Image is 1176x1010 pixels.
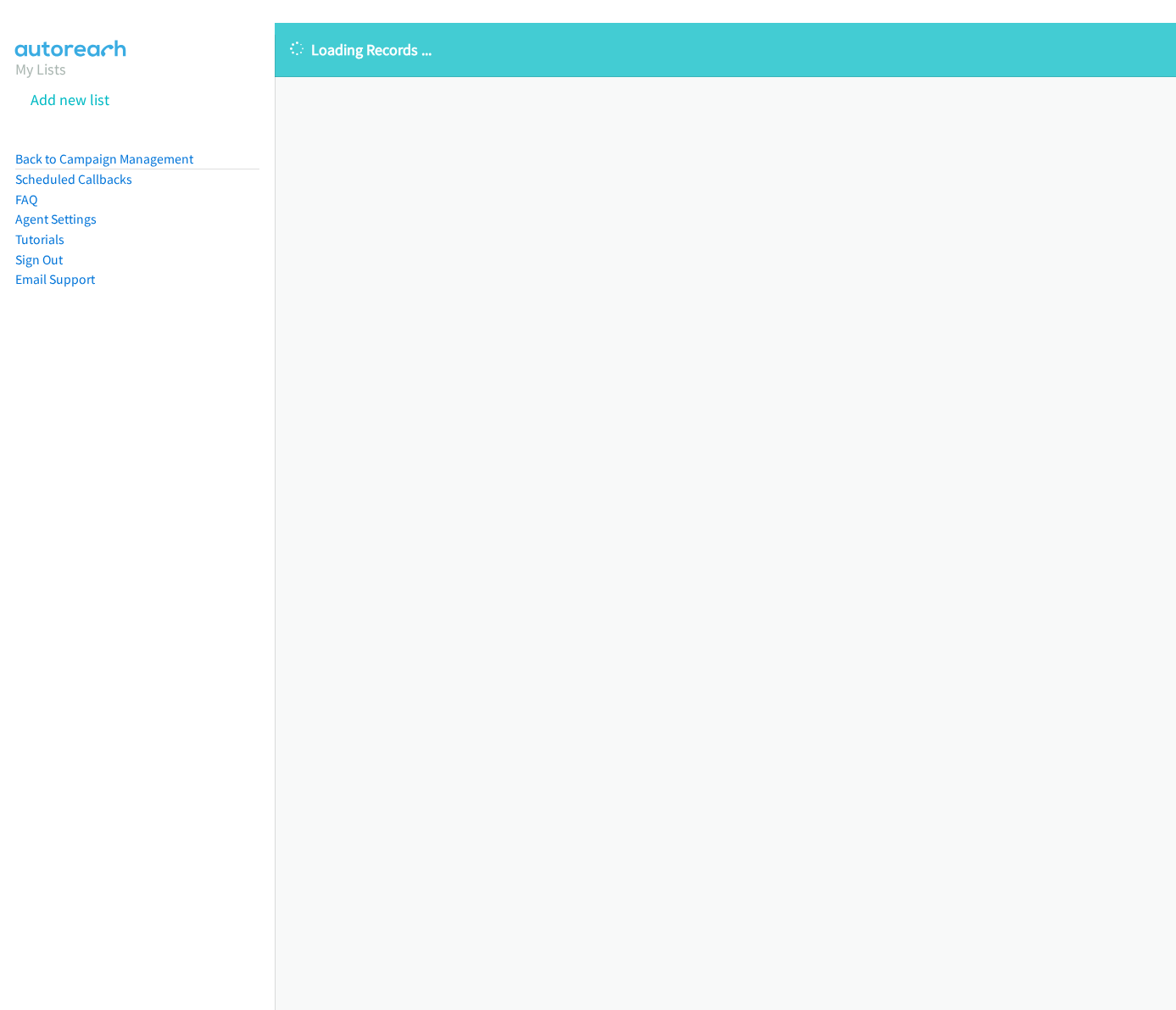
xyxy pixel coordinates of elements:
a: Agent Settings [15,211,97,227]
a: Email Support [15,271,95,287]
a: Back to Campaign Management [15,151,193,167]
p: Loading Records ... [290,38,1161,61]
a: Sign Out [15,252,63,268]
a: FAQ [15,191,37,208]
a: Tutorials [15,231,64,247]
a: Scheduled Callbacks [15,171,132,187]
a: Add new list [31,90,109,109]
a: My Lists [15,59,66,79]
